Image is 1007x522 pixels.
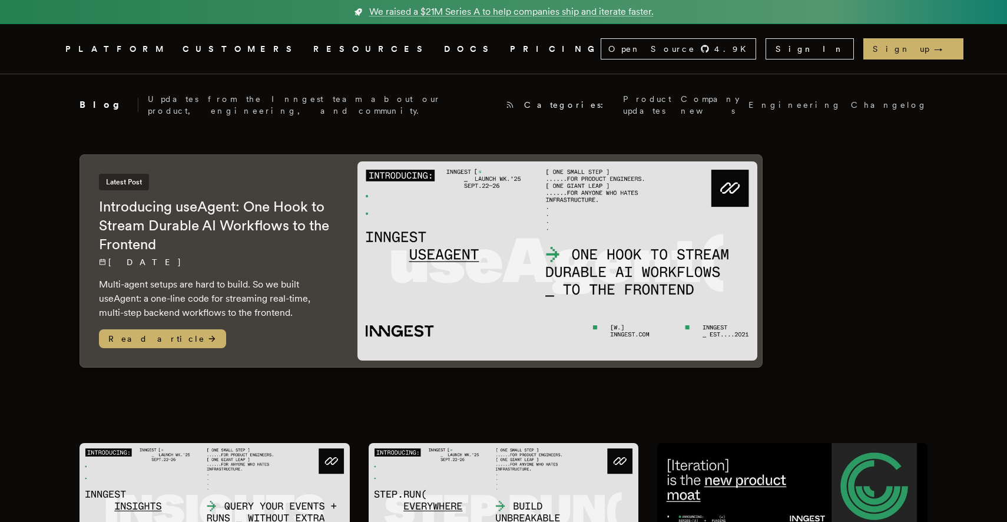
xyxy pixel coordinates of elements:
span: Categories: [524,99,614,111]
nav: Global [32,24,975,74]
span: We raised a $21M Series A to help companies ship and iterate faster. [369,5,654,19]
a: PRICING [510,42,601,57]
a: DOCS [444,42,496,57]
a: Sign up [863,38,963,60]
span: → [934,43,954,55]
span: Read article [99,329,226,348]
p: Multi-agent setups are hard to build. So we built useAgent: a one-line code for streaming real-ti... [99,277,334,320]
p: Updates from the Inngest team about our product, engineering, and community. [148,93,496,117]
a: Engineering [748,99,842,111]
a: CUSTOMERS [183,42,299,57]
button: PLATFORM [65,42,168,57]
span: Latest Post [99,174,149,190]
h2: Introducing useAgent: One Hook to Stream Durable AI Workflows to the Frontend [99,197,334,254]
img: Featured image for Introducing useAgent: One Hook to Stream Durable AI Workflows to the Frontend ... [357,161,757,361]
a: Company news [681,93,739,117]
a: Sign In [766,38,854,60]
p: [DATE] [99,256,334,268]
a: Product updates [623,93,671,117]
a: Latest PostIntroducing useAgent: One Hook to Stream Durable AI Workflows to the Frontend[DATE] Mu... [79,154,763,368]
a: Changelog [851,99,927,111]
span: 4.9 K [714,43,753,55]
span: Open Source [608,43,695,55]
button: RESOURCES [313,42,430,57]
h2: Blog [79,98,138,112]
